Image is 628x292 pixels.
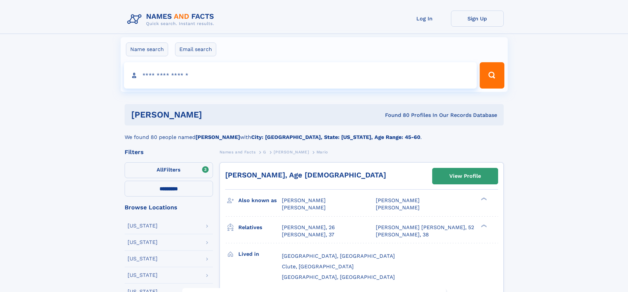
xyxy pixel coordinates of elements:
[238,249,282,260] h3: Lived in
[238,222,282,233] h3: Relatives
[376,197,420,203] span: [PERSON_NAME]
[282,253,395,259] span: [GEOGRAPHIC_DATA], [GEOGRAPHIC_DATA]
[376,204,420,211] span: [PERSON_NAME]
[282,224,335,231] a: [PERSON_NAME], 26
[125,204,213,210] div: Browse Locations
[263,148,266,156] a: G
[282,197,326,203] span: [PERSON_NAME]
[282,204,326,211] span: [PERSON_NAME]
[125,11,220,28] img: Logo Names and Facts
[128,273,158,278] div: [US_STATE]
[128,256,158,261] div: [US_STATE]
[282,263,354,270] span: Clute, [GEOGRAPHIC_DATA]
[131,111,294,119] h1: [PERSON_NAME]
[225,171,386,179] a: [PERSON_NAME], Age [DEMOGRAPHIC_DATA]
[316,150,328,154] span: Mario
[479,224,487,228] div: ❯
[125,162,213,178] label: Filters
[157,167,164,173] span: All
[376,224,474,231] a: [PERSON_NAME] [PERSON_NAME], 52
[251,134,420,140] b: City: [GEOGRAPHIC_DATA], State: [US_STATE], Age Range: 45-60
[238,195,282,206] h3: Also known as
[274,150,309,154] span: [PERSON_NAME]
[124,62,477,89] input: search input
[376,231,429,238] a: [PERSON_NAME], 38
[125,149,213,155] div: Filters
[293,112,497,119] div: Found 80 Profiles In Our Records Database
[398,11,451,27] a: Log In
[282,274,395,280] span: [GEOGRAPHIC_DATA], [GEOGRAPHIC_DATA]
[433,168,498,184] a: View Profile
[175,42,216,56] label: Email search
[220,148,256,156] a: Names and Facts
[126,42,168,56] label: Name search
[128,223,158,228] div: [US_STATE]
[128,240,158,245] div: [US_STATE]
[480,62,504,89] button: Search Button
[274,148,309,156] a: [PERSON_NAME]
[263,150,266,154] span: G
[449,169,481,184] div: View Profile
[195,134,240,140] b: [PERSON_NAME]
[125,125,504,141] div: We found 80 people named with .
[451,11,504,27] a: Sign Up
[479,197,487,201] div: ❯
[282,231,334,238] a: [PERSON_NAME], 37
